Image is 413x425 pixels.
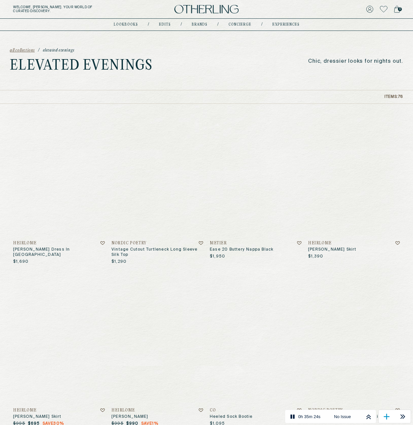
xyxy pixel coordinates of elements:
[308,114,400,259] a: Rosalie SkirtHeirlome[PERSON_NAME] Skirt$1,390
[210,254,225,259] p: $1,950
[13,114,105,264] a: Benita Dress in SatinHeirlome[PERSON_NAME] Dress In [GEOGRAPHIC_DATA]$1,690
[159,23,171,26] a: Edits
[272,23,300,26] a: experiences
[261,22,263,27] div: /
[308,58,403,65] p: Chic, dressier looks for nights out.
[10,48,35,53] a: all collections
[111,241,147,246] h4: Nordic Poetry
[13,241,37,246] h4: Heirlome
[111,114,203,264] a: Vintage Cutout Turtleneck Long Sleeve Silk TopNordic PoetryVintage Cutout Turtleneck Long Sleeve ...
[210,114,302,238] img: Ease 20 Buttery Nappa Black
[217,22,219,27] div: /
[210,414,302,419] h3: Heeled Sock Bootie
[384,95,403,99] p: Items: 76
[308,254,323,259] p: $1,390
[38,48,40,53] span: /
[13,5,129,13] h5: Welcome, [PERSON_NAME] . Your world of curated discovery.
[13,247,105,257] h3: [PERSON_NAME] Dress In [GEOGRAPHIC_DATA]
[111,408,135,413] h4: Heirlome
[210,241,227,246] h4: Metier
[394,5,400,14] a: 0
[308,408,343,413] h4: Nordic Poetry
[114,23,138,26] a: lookbooks
[13,408,37,413] h4: Heirlome
[13,414,105,419] h3: [PERSON_NAME] Skirt
[13,114,105,238] img: Benita Dress in Satin
[210,408,216,413] h4: CO
[210,247,302,252] h3: Ease 20 Buttery Nappa Black
[43,48,74,53] span: Elevated Evenings
[308,281,400,405] img: Vintage F/W 1989 Buick Collection Tuxedo Dress
[111,259,127,264] p: $1,290
[148,22,149,27] div: /
[210,281,302,405] img: Heeled Sock Bootie
[308,247,400,252] h3: [PERSON_NAME] Skirt
[181,22,182,27] div: /
[38,48,74,53] a: /Elevated Evenings
[111,114,203,238] img: Vintage Cutout Turtleneck Long Sleeve Silk Top
[308,114,400,238] img: Rosalie Skirt
[174,5,239,14] img: logo
[10,59,152,73] h1: Elevated Evenings
[111,281,203,405] img: Emma Top
[13,259,29,264] p: $1,690
[13,281,105,405] img: Emma Skirt
[210,114,302,259] a: Ease 20 Buttery Nappa BlackMetierEase 20 Buttery Nappa Black$1,950
[228,23,251,26] a: concierge
[308,241,332,246] h4: Heirlome
[398,7,402,11] span: 0
[192,23,207,26] a: Brands
[111,414,203,419] h3: [PERSON_NAME]
[111,247,203,257] h3: Vintage Cutout Turtleneck Long Sleeve Silk Top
